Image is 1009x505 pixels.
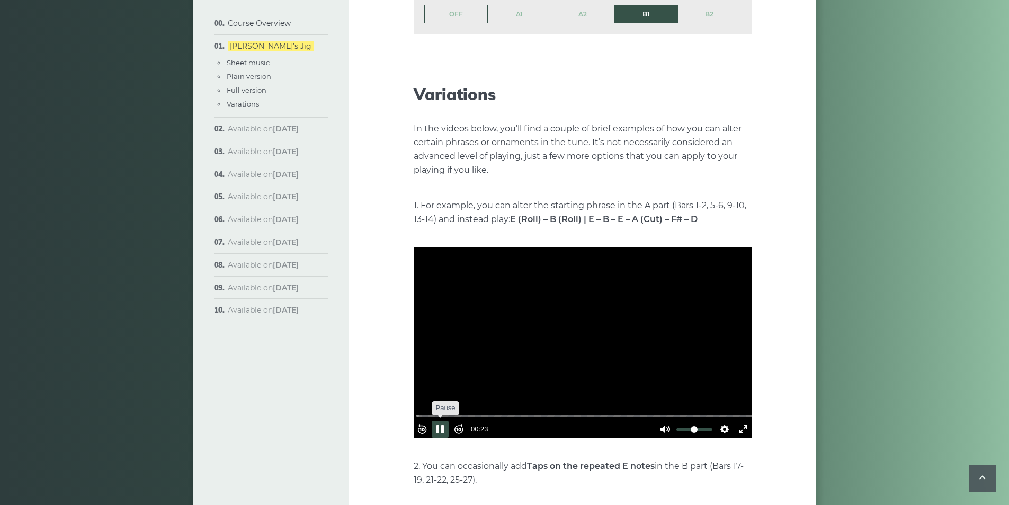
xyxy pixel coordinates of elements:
a: Plain version [227,72,271,81]
a: B2 [678,5,740,23]
span: Available on [228,237,299,247]
a: Varations [227,100,259,108]
a: A2 [551,5,614,23]
a: Full version [227,86,266,94]
strong: [DATE] [273,147,299,156]
p: In the videos below, you’ll find a couple of brief examples of how you can alter certain phrases ... [414,122,752,177]
strong: [DATE] [273,215,299,224]
span: Available on [228,215,299,224]
strong: [DATE] [273,170,299,179]
strong: [DATE] [273,124,299,134]
h2: Variations [414,85,752,104]
strong: [DATE] [273,283,299,293]
a: Sheet music [227,58,270,67]
strong: E (Roll) – B (Roll) | E – B – E – A (Cut) – F# – D [510,214,698,224]
strong: [DATE] [273,192,299,201]
strong: [DATE] [273,237,299,247]
a: A1 [488,5,551,23]
span: Available on [228,124,299,134]
span: Available on [228,283,299,293]
span: Available on [228,170,299,179]
span: Available on [228,192,299,201]
p: 2. You can occasionally add in the B part (Bars 17-19, 21-22, 25-27). [414,459,752,487]
a: [PERSON_NAME]’s Jig [228,41,314,51]
span: Available on [228,305,299,315]
strong: Taps on the repeated E notes [527,461,655,471]
p: 1. For example, you can alter the starting phrase in the A part (Bars 1-2, 5-6, 9-10, 13-14) and ... [414,199,752,226]
a: OFF [425,5,488,23]
strong: [DATE] [273,260,299,270]
span: Available on [228,147,299,156]
a: Course Overview [228,19,291,28]
strong: [DATE] [273,305,299,315]
span: Available on [228,260,299,270]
